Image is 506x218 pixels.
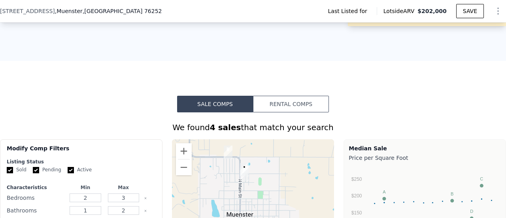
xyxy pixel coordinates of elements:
button: Clear [144,197,147,200]
span: , [GEOGRAPHIC_DATA] 76252 [83,8,162,14]
button: Sale Comps [177,96,253,112]
input: Pending [33,167,39,173]
label: Pending [33,167,61,173]
text: $150 [351,210,362,216]
span: , Muenster [55,7,162,15]
button: Zoom in [176,143,192,159]
button: Show Options [490,3,506,19]
div: 931 N Oak St [240,163,249,176]
span: $202,000 [417,8,447,14]
text: C [480,176,483,181]
strong: 4 sales [210,123,241,132]
label: Active [68,167,92,173]
label: Sold [7,167,26,173]
div: Characteristics [7,184,65,191]
div: Min [68,184,103,191]
text: $250 [351,176,362,182]
span: Last Listed for [328,7,370,15]
div: Median Sale [349,144,501,152]
div: 1077 N Cedar St [224,146,232,159]
input: Sold [7,167,13,173]
button: Zoom out [176,159,192,175]
text: $200 [351,193,362,199]
div: Price per Square Foot [349,152,501,163]
div: Modify Comp Filters [7,144,156,159]
text: D [470,209,474,214]
div: Max [106,184,141,191]
span: Lotside ARV [383,7,417,15]
div: Listing Status [7,159,156,165]
div: Bathrooms [7,205,65,216]
div: Bedrooms [7,192,65,203]
text: B [451,191,453,196]
button: Clear [144,209,147,212]
button: Rental Comps [253,96,329,112]
button: SAVE [456,4,484,18]
input: Active [68,167,74,173]
text: A [383,190,386,194]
